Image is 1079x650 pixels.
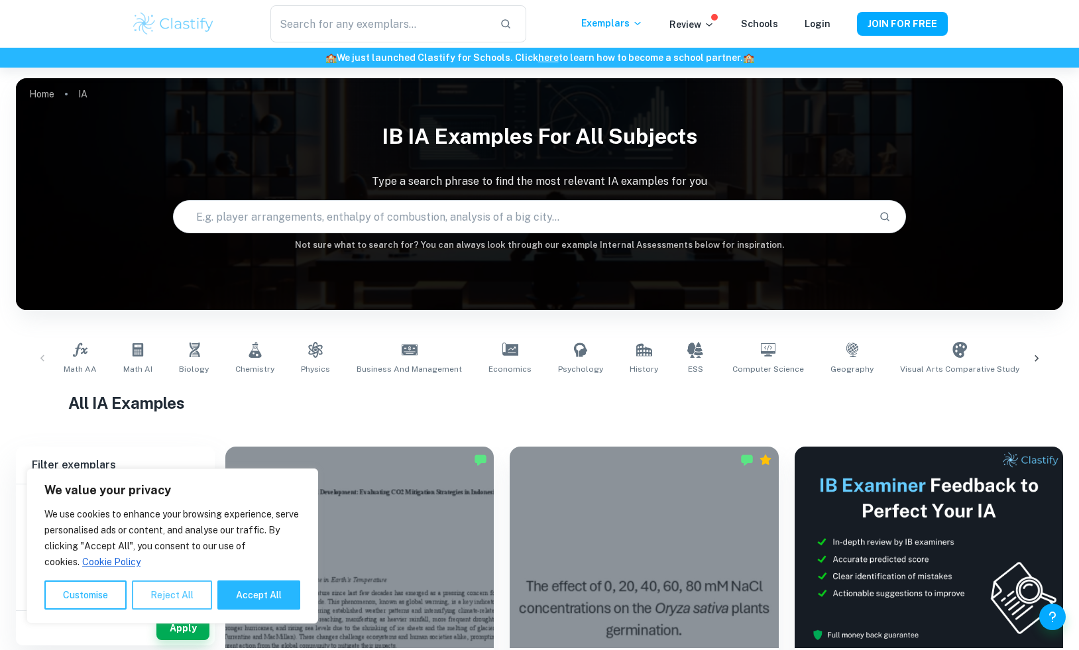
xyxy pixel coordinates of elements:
button: Apply [156,616,209,640]
h1: IB IA examples for all subjects [16,115,1063,158]
h6: Not sure what to search for? You can always look through our example Internal Assessments below f... [16,239,1063,252]
img: Clastify logo [131,11,215,37]
p: We use cookies to enhance your browsing experience, serve personalised ads or content, and analys... [44,506,300,570]
span: Math AI [123,363,152,375]
a: Login [805,19,830,29]
span: Geography [830,363,874,375]
button: Search [874,205,896,228]
p: Review [669,17,714,32]
span: History [630,363,658,375]
button: Reject All [132,580,212,610]
p: IA [78,87,87,101]
button: Help and Feedback [1039,604,1066,630]
h6: Filter exemplars [16,447,215,484]
a: Home [29,85,54,103]
span: Chemistry [235,363,274,375]
span: 🏫 [743,52,754,63]
img: Thumbnail [795,447,1063,648]
span: Computer Science [732,363,804,375]
span: 🏫 [325,52,337,63]
p: Type a search phrase to find the most relevant IA examples for you [16,174,1063,190]
span: Math AA [64,363,97,375]
span: Physics [301,363,330,375]
img: Marked [474,453,487,466]
span: Business and Management [357,363,462,375]
div: We value your privacy [27,468,318,623]
span: Biology [179,363,209,375]
img: Marked [740,453,754,466]
span: Visual Arts Comparative Study [900,363,1019,375]
a: Schools [741,19,778,29]
input: Search for any exemplars... [270,5,489,42]
input: E.g. player arrangements, enthalpy of combustion, analysis of a big city... [174,198,868,235]
span: Economics [488,363,532,375]
span: Psychology [558,363,603,375]
a: Cookie Policy [82,556,141,568]
button: Accept All [217,580,300,610]
h1: All IA Examples [68,391,1011,415]
div: Premium [759,453,772,466]
span: ESS [688,363,703,375]
p: We value your privacy [44,482,300,498]
p: Exemplars [581,16,643,30]
button: JOIN FOR FREE [857,12,948,36]
h6: We just launched Clastify for Schools. Click to learn how to become a school partner. [3,50,1076,65]
button: Customise [44,580,127,610]
a: here [538,52,559,63]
